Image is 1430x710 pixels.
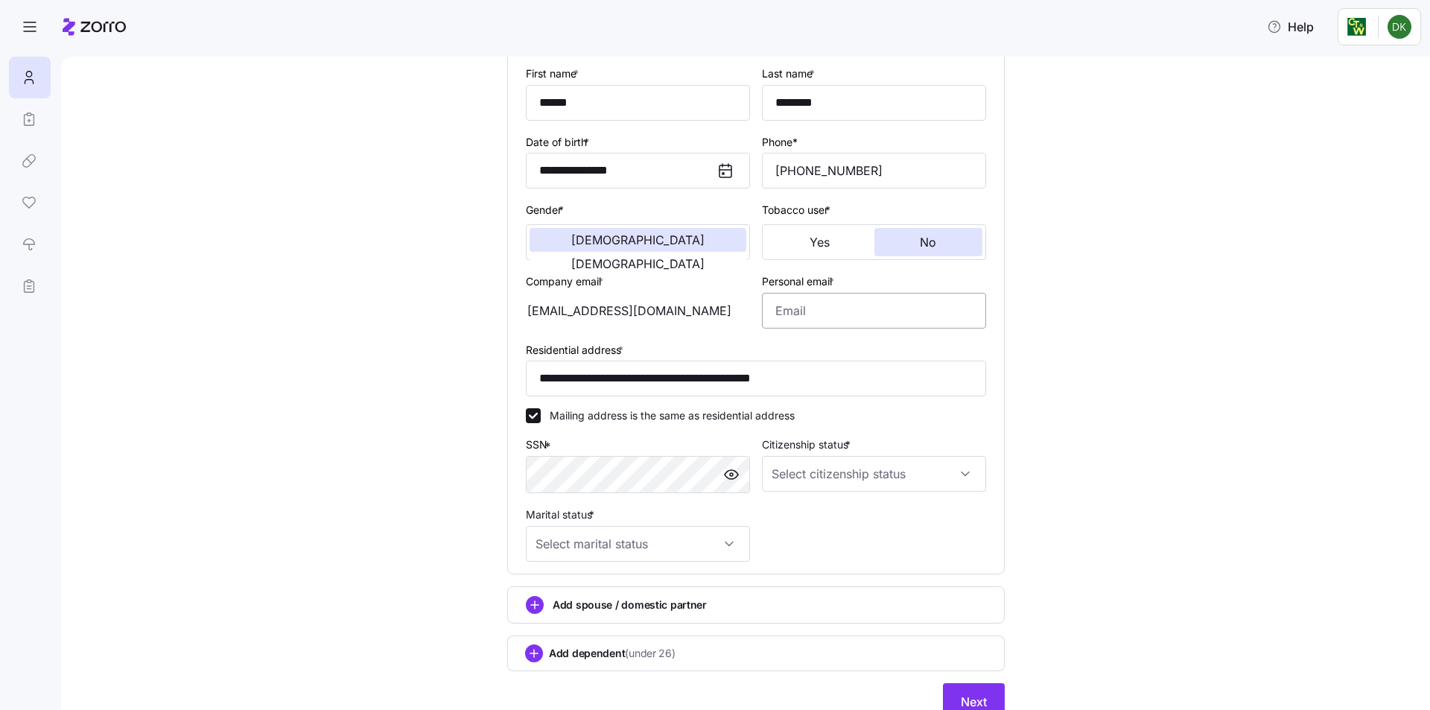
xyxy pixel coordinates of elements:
svg: add icon [525,644,543,662]
label: Gender [526,202,567,218]
input: Select citizenship status [762,456,986,492]
span: Help [1267,18,1314,36]
span: [DEMOGRAPHIC_DATA] [571,234,705,246]
label: Company email [526,273,606,290]
label: Tobacco user [762,202,833,218]
label: Date of birth [526,134,592,150]
label: Citizenship status [762,437,854,453]
input: Phone [762,153,986,188]
span: Add spouse / domestic partner [553,598,707,612]
input: Select marital status [526,526,750,562]
span: (under 26) [625,646,675,661]
button: Help [1255,12,1326,42]
span: Yes [810,236,830,248]
label: First name [526,66,582,82]
label: SSN [526,437,554,453]
img: 5a5de0d9d9f007bdc1228ec5d17bd539 [1388,15,1411,39]
span: Add dependent [549,646,676,661]
svg: add icon [526,596,544,614]
label: Marital status [526,507,597,523]
span: No [920,236,936,248]
label: Personal email [762,273,837,290]
label: Last name [762,66,818,82]
input: Email [762,293,986,329]
img: Employer logo [1347,18,1366,36]
span: [DEMOGRAPHIC_DATA] [571,258,705,270]
label: Mailing address is the same as residential address [541,408,795,423]
label: Residential address [526,342,626,358]
label: Phone* [762,134,798,150]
